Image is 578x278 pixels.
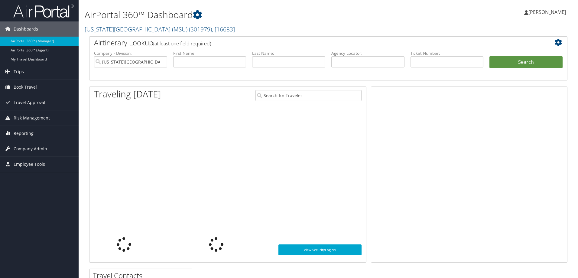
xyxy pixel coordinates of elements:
[153,40,211,47] span: (at least one field required)
[14,126,34,141] span: Reporting
[252,50,325,56] label: Last Name:
[278,244,362,255] a: View SecurityLogic®
[85,8,410,21] h1: AirPortal 360™ Dashboard
[212,25,235,33] span: , [ 16683 ]
[14,64,24,79] span: Trips
[14,80,37,95] span: Book Travel
[528,9,566,15] span: [PERSON_NAME]
[14,157,45,172] span: Employee Tools
[14,95,45,110] span: Travel Approval
[331,50,404,56] label: Agency Locator:
[524,3,572,21] a: [PERSON_NAME]
[94,38,523,48] h2: Airtinerary Lookup
[13,4,74,18] img: airportal-logo.png
[14,110,50,126] span: Risk Management
[94,50,167,56] label: Company - Division:
[85,25,235,33] a: [US_STATE][GEOGRAPHIC_DATA] (MSU)
[489,56,563,68] button: Search
[14,141,47,156] span: Company Admin
[189,25,212,33] span: ( 301979 )
[255,90,362,101] input: Search for Traveler
[94,88,161,100] h1: Traveling [DATE]
[173,50,246,56] label: First Name:
[14,21,38,37] span: Dashboards
[411,50,484,56] label: Ticket Number:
